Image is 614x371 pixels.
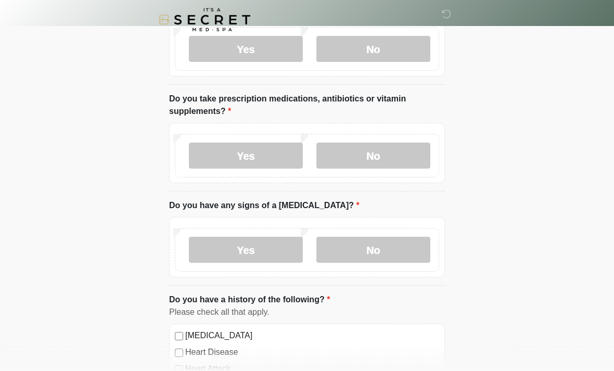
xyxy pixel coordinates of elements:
[169,93,445,118] label: Do you take prescription medications, antibiotics or vitamin supplements?
[316,237,430,263] label: No
[189,36,303,62] label: Yes
[169,293,330,306] label: Do you have a history of the following?
[316,143,430,169] label: No
[169,199,360,212] label: Do you have any signs of a [MEDICAL_DATA]?
[185,346,439,359] label: Heart Disease
[316,36,430,62] label: No
[175,332,183,340] input: [MEDICAL_DATA]
[175,349,183,357] input: Heart Disease
[189,237,303,263] label: Yes
[169,306,445,318] div: Please check all that apply.
[159,8,250,31] img: It's A Secret Med Spa Logo
[189,143,303,169] label: Yes
[185,329,439,342] label: [MEDICAL_DATA]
